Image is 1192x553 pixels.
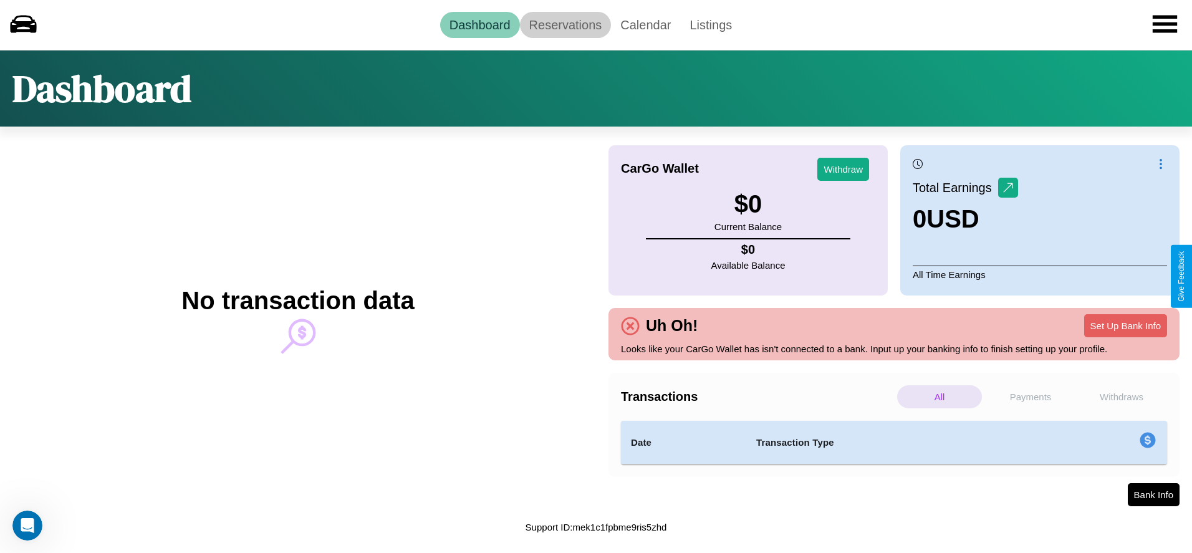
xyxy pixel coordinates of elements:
p: Looks like your CarGo Wallet has isn't connected to a bank. Input up your banking info to finish ... [621,340,1167,357]
p: Total Earnings [913,176,998,199]
a: Calendar [611,12,680,38]
p: Payments [988,385,1073,408]
a: Reservations [520,12,612,38]
h4: Transaction Type [756,435,1038,450]
button: Bank Info [1128,483,1180,506]
p: Current Balance [714,218,782,235]
p: Available Balance [711,257,786,274]
h4: $ 0 [711,243,786,257]
a: Listings [680,12,741,38]
p: All Time Earnings [913,266,1167,283]
h1: Dashboard [12,63,191,114]
table: simple table [621,421,1167,464]
p: Withdraws [1079,385,1164,408]
iframe: Intercom live chat [12,511,42,541]
h3: $ 0 [714,190,782,218]
p: Support ID: mek1c1fpbme9ris5zhd [526,519,667,536]
button: Withdraw [817,158,869,181]
a: Dashboard [440,12,520,38]
h4: Uh Oh! [640,317,704,335]
h3: 0 USD [913,205,1018,233]
p: All [897,385,982,408]
h2: No transaction data [181,287,414,315]
h4: Date [631,435,736,450]
div: Give Feedback [1177,251,1186,302]
h4: Transactions [621,390,894,404]
h4: CarGo Wallet [621,161,699,176]
button: Set Up Bank Info [1084,314,1167,337]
